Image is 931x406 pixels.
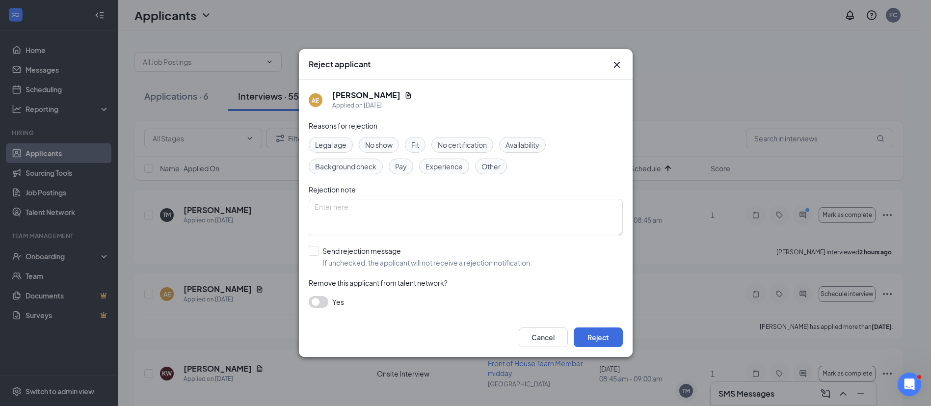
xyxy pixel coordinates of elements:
span: Yes [332,296,344,308]
span: Fit [411,139,419,150]
span: Experience [426,161,463,172]
span: Remove this applicant from talent network? [309,278,448,287]
div: Applied on [DATE] [332,101,412,110]
div: AE [312,96,319,105]
span: Background check [315,161,376,172]
svg: Cross [611,59,623,71]
span: Legal age [315,139,346,150]
button: Cancel [519,327,568,347]
span: Availability [505,139,539,150]
span: Pay [395,161,407,172]
span: Rejection note [309,185,356,194]
button: Reject [574,327,623,347]
h3: Reject applicant [309,59,371,70]
span: Reasons for rejection [309,121,377,130]
span: No certification [438,139,487,150]
span: Other [481,161,501,172]
span: No show [365,139,393,150]
button: Close [611,59,623,71]
iframe: Intercom live chat [898,373,921,396]
svg: Document [404,91,412,99]
h5: [PERSON_NAME] [332,90,400,101]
